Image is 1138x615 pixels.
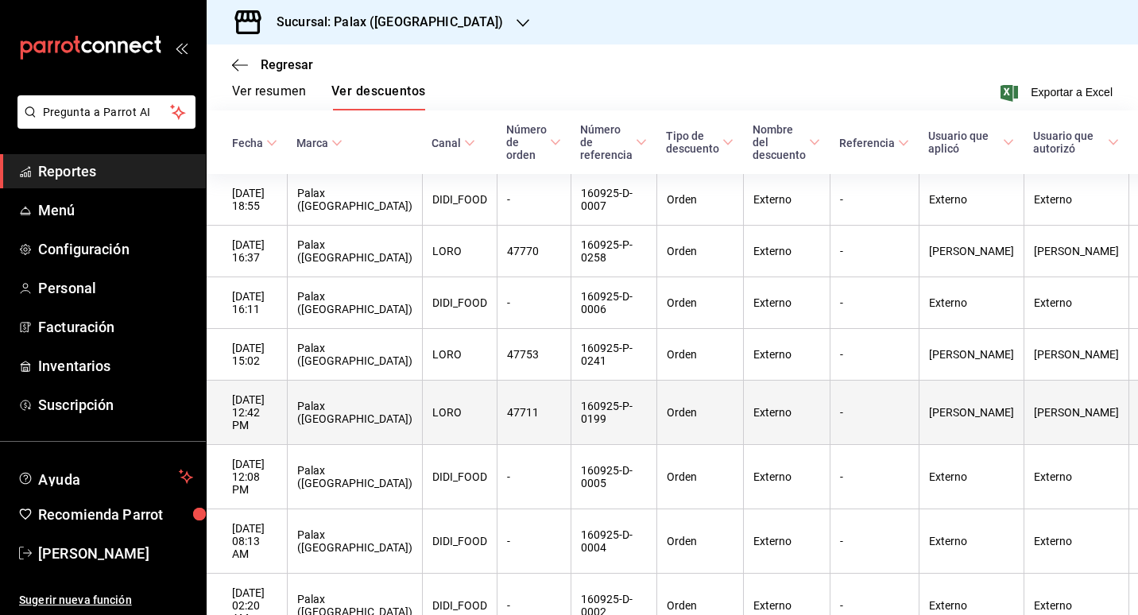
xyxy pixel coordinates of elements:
th: 47711 [497,381,571,445]
div: Pestañas de navegación [232,83,425,110]
th: [DATE] 16:11 [207,277,287,329]
span: Usuario que aplicó [928,130,1014,155]
span: Canal [432,137,475,149]
th: Externo [1024,174,1128,226]
th: [PERSON_NAME] [1024,381,1128,445]
span: Número de referencia [580,123,647,161]
th: Externo [919,445,1024,509]
span: Ayuda [38,467,172,486]
th: DIDI_FOOD [422,174,497,226]
button: Regresar [232,57,313,72]
span: Número de orden [506,123,561,161]
font: Fecha [232,137,263,149]
th: [PERSON_NAME] [1024,329,1128,381]
font: Inventarios [38,358,110,374]
th: - [830,329,919,381]
th: Externo [743,174,830,226]
th: - [497,277,571,329]
span: Tipo de descuento [666,130,734,155]
th: [DATE] 12:08 PM [207,445,287,509]
font: Ver resumen [232,83,306,99]
font: Canal [432,137,461,149]
th: Palax ([GEOGRAPHIC_DATA]) [287,509,422,574]
th: Orden [656,509,743,574]
button: open_drawer_menu [175,41,188,54]
font: Número de orden [506,123,547,161]
th: [PERSON_NAME] [1024,226,1128,277]
th: Externo [743,226,830,277]
th: Orden [656,277,743,329]
span: Referencia [839,137,909,149]
th: Orden [656,226,743,277]
th: Externo [919,174,1024,226]
th: DIDI_FOOD [422,509,497,574]
span: Usuario que autorizó [1033,130,1119,155]
font: Configuración [38,241,130,257]
font: Tipo de descuento [666,130,719,155]
th: - [830,445,919,509]
th: - [830,174,919,226]
th: Externo [919,509,1024,574]
th: [DATE] 08:13 AM [207,509,287,574]
th: Palax ([GEOGRAPHIC_DATA]) [287,329,422,381]
th: [PERSON_NAME] [919,329,1024,381]
th: 160925-P-0241 [571,329,656,381]
font: [PERSON_NAME] [38,545,149,562]
th: [PERSON_NAME] [919,226,1024,277]
font: Usuario que aplicó [928,130,1000,155]
th: LORO [422,329,497,381]
span: Regresar [261,57,313,72]
button: Pregunta a Parrot AI [17,95,195,129]
th: 160925-P-0258 [571,226,656,277]
font: Número de referencia [580,123,633,161]
th: Externo [1024,509,1128,574]
th: Orden [656,445,743,509]
th: Externo [1024,277,1128,329]
th: 160925-D-0007 [571,174,656,226]
th: Externo [743,277,830,329]
th: Palax ([GEOGRAPHIC_DATA]) [287,277,422,329]
font: Referencia [839,137,895,149]
th: - [830,277,919,329]
font: Personal [38,280,96,296]
th: - [830,509,919,574]
th: Orden [656,381,743,445]
th: Palax ([GEOGRAPHIC_DATA]) [287,381,422,445]
th: Externo [743,381,830,445]
th: Externo [1024,445,1128,509]
font: Suscripción [38,396,114,413]
th: - [497,509,571,574]
th: - [830,226,919,277]
th: Palax ([GEOGRAPHIC_DATA]) [287,226,422,277]
th: LORO [422,226,497,277]
th: Orden [656,174,743,226]
th: Palax ([GEOGRAPHIC_DATA]) [287,174,422,226]
th: [DATE] 18:55 [207,174,287,226]
font: Exportar a Excel [1031,86,1113,99]
a: Pregunta a Parrot AI [11,115,195,132]
th: Orden [656,329,743,381]
th: [DATE] 15:02 [207,329,287,381]
button: Exportar a Excel [1004,83,1113,102]
th: Palax ([GEOGRAPHIC_DATA]) [287,445,422,509]
font: Menú [38,202,75,219]
th: 47753 [497,329,571,381]
span: Marca [296,137,343,149]
font: Facturación [38,319,114,335]
th: Externo [743,445,830,509]
span: Nombre del descuento [753,123,820,161]
span: Pregunta a Parrot AI [43,104,171,121]
th: 160925-D-0006 [571,277,656,329]
font: Nombre del descuento [753,123,806,161]
th: 160925-D-0004 [571,509,656,574]
th: LORO [422,381,497,445]
font: Marca [296,137,328,149]
th: 47770 [497,226,571,277]
th: Externo [743,329,830,381]
th: [DATE] 12:42 PM [207,381,287,445]
th: 160925-D-0005 [571,445,656,509]
button: Ver descuentos [331,83,425,110]
th: [PERSON_NAME] [919,381,1024,445]
th: DIDI_FOOD [422,277,497,329]
font: Sugerir nueva función [19,594,132,606]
